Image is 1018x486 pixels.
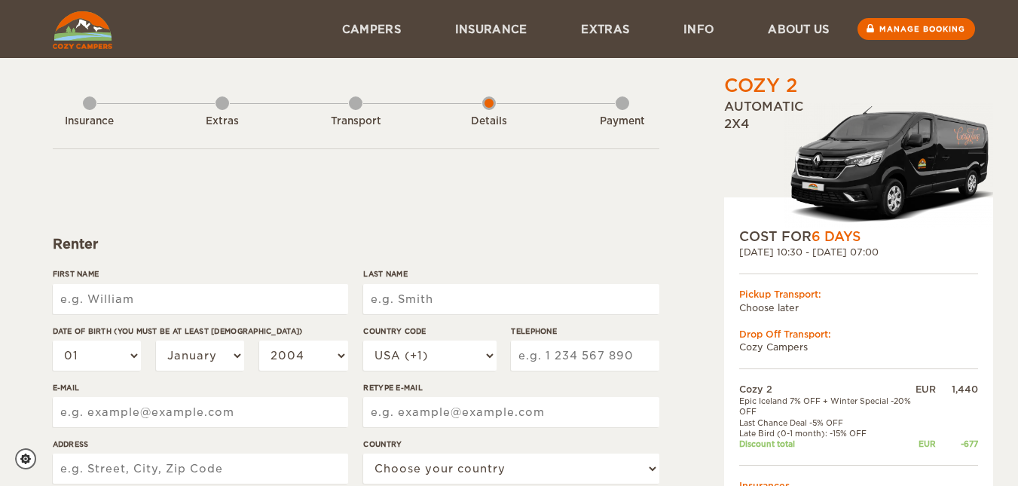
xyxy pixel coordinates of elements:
[784,103,993,228] img: Langur-m-c-logo-2.png
[363,397,659,427] input: e.g. example@example.com
[53,235,659,253] div: Renter
[581,115,664,129] div: Payment
[916,439,936,449] div: EUR
[739,328,978,341] div: Drop Off Transport:
[48,115,131,129] div: Insurance
[739,417,916,428] td: Last Chance Deal -5% OFF
[448,115,530,129] div: Details
[363,382,659,393] label: Retype E-mail
[363,326,496,337] label: Country Code
[739,228,978,246] div: COST FOR
[53,454,348,484] input: e.g. Street, City, Zip Code
[936,383,978,396] div: 1,440
[363,284,659,314] input: e.g. Smith
[724,73,797,99] div: Cozy 2
[936,439,978,449] div: -677
[511,326,659,337] label: Telephone
[739,341,978,353] td: Cozy Campers
[724,99,993,228] div: Automatic 2x4
[53,439,348,450] label: Address
[15,448,46,469] a: Cookie settings
[53,11,112,49] img: Cozy Campers
[363,439,659,450] label: Country
[739,428,916,439] td: Late Bird (0-1 month): -15% OFF
[363,268,659,280] label: Last Name
[739,383,916,396] td: Cozy 2
[53,284,348,314] input: e.g. William
[858,18,975,40] a: Manage booking
[314,115,397,129] div: Transport
[53,268,348,280] label: First Name
[739,288,978,301] div: Pickup Transport:
[739,439,916,449] td: Discount total
[53,326,348,337] label: Date of birth (You must be at least [DEMOGRAPHIC_DATA])
[739,246,978,258] div: [DATE] 10:30 - [DATE] 07:00
[739,396,916,417] td: Epic Iceland 7% OFF + Winter Special -20% OFF
[53,397,348,427] input: e.g. example@example.com
[511,341,659,371] input: e.g. 1 234 567 890
[739,301,978,314] td: Choose later
[181,115,264,129] div: Extras
[53,382,348,393] label: E-mail
[916,383,936,396] div: EUR
[812,229,861,244] span: 6 Days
